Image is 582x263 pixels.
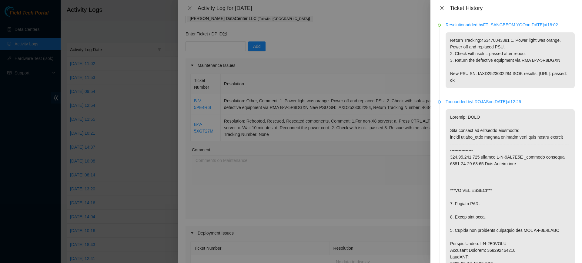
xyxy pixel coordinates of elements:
[446,98,575,105] p: Todo added by LROJAS on [DATE] at 12:26
[446,21,575,28] p: Resolution added by FT_SANGBEOM YOO on [DATE] at 18:02
[446,32,575,88] p: Return Tracking:463470043381 1. Power light was orange. Power off and replaced PSU. 2. Check with...
[450,5,575,12] div: Ticket History
[440,6,444,11] span: close
[438,5,446,11] button: Close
